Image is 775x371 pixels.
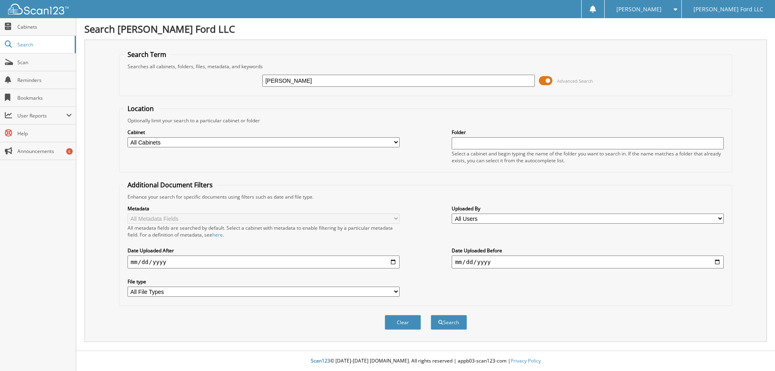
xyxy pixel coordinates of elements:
div: Enhance your search for specific documents using filters such as date and file type. [124,193,728,200]
a: here [212,231,223,238]
span: Reminders [17,77,72,84]
label: Folder [452,129,724,136]
input: start [128,256,400,268]
span: Scan [17,59,72,66]
legend: Additional Document Filters [124,180,217,189]
div: Optionally limit your search to a particular cabinet or folder [124,117,728,124]
img: scan123-logo-white.svg [8,4,69,15]
span: Search [17,41,71,48]
h1: Search [PERSON_NAME] Ford LLC [84,22,767,36]
span: Cabinets [17,23,72,30]
div: Select a cabinet and begin typing the name of the folder you want to search in. If the name match... [452,150,724,164]
span: Advanced Search [557,78,593,84]
span: Announcements [17,148,72,155]
input: end [452,256,724,268]
a: Privacy Policy [511,357,541,364]
span: Scan123 [311,357,330,364]
div: 6 [66,148,73,155]
button: Search [431,315,467,330]
span: User Reports [17,112,66,119]
div: All metadata fields are searched by default. Select a cabinet with metadata to enable filtering b... [128,224,400,238]
label: Date Uploaded Before [452,247,724,254]
div: © [DATE]-[DATE] [DOMAIN_NAME]. All rights reserved | appb03-scan123-com | [76,351,775,371]
label: Date Uploaded After [128,247,400,254]
label: Cabinet [128,129,400,136]
legend: Search Term [124,50,170,59]
span: Help [17,130,72,137]
span: [PERSON_NAME] Ford LLC [693,7,763,12]
label: Metadata [128,205,400,212]
label: File type [128,278,400,285]
div: Searches all cabinets, folders, files, metadata, and keywords [124,63,728,70]
span: Bookmarks [17,94,72,101]
button: Clear [385,315,421,330]
span: [PERSON_NAME] [616,7,662,12]
legend: Location [124,104,158,113]
label: Uploaded By [452,205,724,212]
